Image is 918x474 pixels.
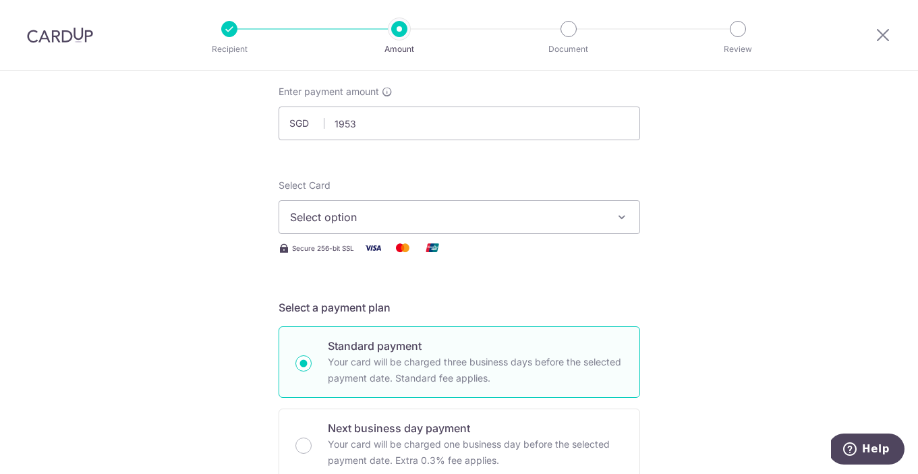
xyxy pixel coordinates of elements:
button: Select option [279,200,640,234]
p: Recipient [179,42,279,56]
h5: Select a payment plan [279,299,640,316]
p: Next business day payment [328,420,623,436]
img: CardUp [27,27,93,43]
p: Your card will be charged three business days before the selected payment date. Standard fee appl... [328,354,623,386]
p: Review [688,42,788,56]
img: Visa [360,239,386,256]
img: Mastercard [389,239,416,256]
span: Secure 256-bit SSL [292,243,354,254]
span: Select option [290,209,604,225]
span: SGD [289,117,324,130]
input: 0.00 [279,107,640,140]
p: Your card will be charged one business day before the selected payment date. Extra 0.3% fee applies. [328,436,623,469]
p: Standard payment [328,338,623,354]
p: Amount [349,42,449,56]
span: Enter payment amount [279,85,379,98]
p: Document [519,42,619,56]
img: Union Pay [419,239,446,256]
span: translation missing: en.payables.payment_networks.credit_card.summary.labels.select_card [279,179,331,191]
iframe: Opens a widget where you can find more information [831,434,905,467]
